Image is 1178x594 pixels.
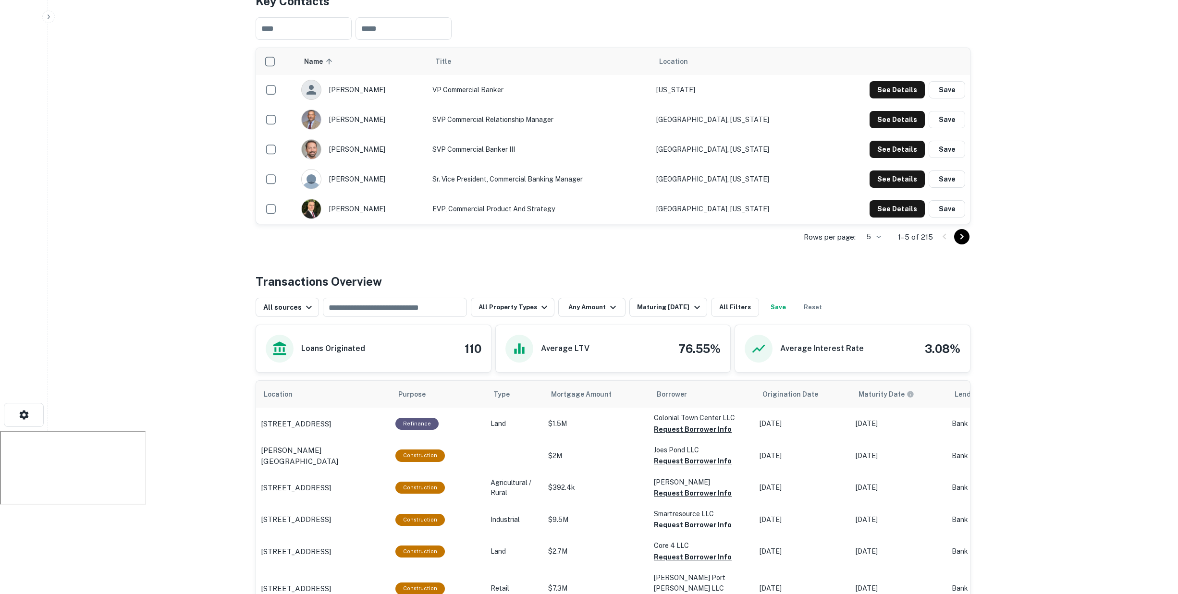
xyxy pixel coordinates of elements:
p: Colonial Town Center LLC [654,412,750,423]
button: Request Borrower Info [654,455,732,467]
p: Bank [952,546,1029,557]
button: Save your search to get updates of matches that match your search criteria. [763,298,794,317]
td: [US_STATE] [651,75,823,105]
h6: Maturity Date [859,389,905,400]
p: [PERSON_NAME] [654,477,750,487]
button: Request Borrower Info [654,424,732,435]
button: Reset [798,298,828,317]
h6: Average LTV [541,343,589,354]
button: See Details [870,111,925,128]
div: This loan purpose was for construction [395,514,445,526]
button: Save [929,200,965,218]
button: All sources [256,298,319,317]
button: Any Amount [558,298,626,317]
th: Name [296,48,428,75]
p: [DATE] [856,515,942,525]
h4: Transactions Overview [256,273,382,290]
span: Purpose [398,388,438,400]
span: Location [659,56,688,67]
h6: Loans Originated [301,343,365,354]
button: Save [929,170,965,188]
div: Maturity dates displayed may be estimated. Please contact the lender for the most accurate maturi... [859,389,914,400]
a: [STREET_ADDRESS] [261,546,386,558]
p: Rows per page: [804,231,856,243]
p: $1.5M [548,419,644,429]
p: $9.5M [548,515,644,525]
button: Maturing [DATE] [629,298,707,317]
p: [STREET_ADDRESS] [261,546,331,558]
p: Joes Pond LLC [654,445,750,455]
p: [DATE] [760,483,846,493]
p: Agricultural / Rural [491,478,539,498]
p: Bank [952,515,1029,525]
div: [PERSON_NAME] [301,199,423,219]
p: [STREET_ADDRESS] [261,418,331,430]
div: [PERSON_NAME] [301,80,423,100]
p: Bank [952,451,1029,461]
span: Location [264,388,305,400]
a: [STREET_ADDRESS] [261,482,386,494]
span: Name [304,56,335,67]
div: This loan purpose was for refinancing [395,418,439,430]
td: SVP Commercial Relationship Manager [428,105,651,134]
th: Origination Date [755,381,851,408]
iframe: Chat Widget [1130,517,1178,563]
p: $2.7M [548,546,644,557]
img: 1679599609481 [302,199,321,218]
p: [DATE] [856,583,942,594]
div: This loan purpose was for construction [395,449,445,461]
a: [STREET_ADDRESS] [261,514,386,525]
th: Location [651,48,823,75]
p: [PERSON_NAME] [GEOGRAPHIC_DATA] [261,445,386,467]
span: Mortgage Amount [551,388,624,400]
p: [DATE] [760,451,846,461]
button: Request Borrower Info [654,551,732,563]
span: Maturity dates displayed may be estimated. Please contact the lender for the most accurate maturi... [859,389,927,400]
span: Type [493,388,510,400]
button: Save [929,81,965,98]
button: Request Borrower Info [654,487,732,499]
h4: 3.08% [925,340,960,357]
p: [DATE] [760,546,846,557]
p: [DATE] [856,419,942,429]
td: VP Commercial Banker [428,75,651,105]
p: Bank [952,483,1029,493]
button: See Details [870,200,925,218]
div: [PERSON_NAME] [301,169,423,189]
td: [GEOGRAPHIC_DATA], [US_STATE] [651,164,823,194]
th: Title [428,48,651,75]
h4: 110 [465,340,481,357]
p: [DATE] [856,451,942,461]
th: Lender Type [947,381,1033,408]
a: [STREET_ADDRESS] [261,418,386,430]
td: EVP, Commercial Product and Strategy [428,194,651,224]
p: [DATE] [856,483,942,493]
div: 5 [859,230,883,244]
button: Save [929,111,965,128]
th: Type [486,381,543,408]
button: Save [929,141,965,158]
p: $2M [548,451,644,461]
div: [PERSON_NAME] [301,109,423,130]
img: 1652368251652 [302,140,321,159]
p: [DATE] [760,515,846,525]
button: See Details [870,81,925,98]
div: All sources [263,302,315,313]
div: scrollable content [256,48,970,224]
span: Title [435,56,464,67]
p: Land [491,546,539,557]
th: Mortgage Amount [543,381,649,408]
p: [DATE] [760,419,846,429]
button: Go to next page [954,229,969,244]
img: 1689365320979 [302,110,321,129]
img: 9c8pery4andzj6ohjkjp54ma2 [302,170,321,189]
button: All Filters [711,298,759,317]
p: Retail [491,583,539,594]
span: Borrower [657,388,687,400]
p: [PERSON_NAME] Port [PERSON_NAME] LLC [654,572,750,594]
th: Purpose [391,381,486,408]
span: Origination Date [762,388,831,400]
div: This loan purpose was for construction [395,482,445,494]
button: All Property Types [471,298,554,317]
